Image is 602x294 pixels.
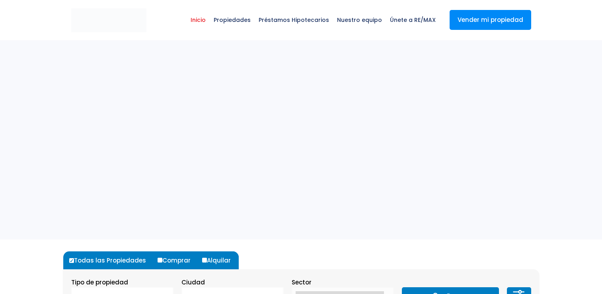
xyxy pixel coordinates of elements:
[187,8,210,32] span: Inicio
[71,278,128,286] span: Tipo de propiedad
[181,278,205,286] span: Ciudad
[202,258,207,263] input: Alquilar
[386,8,440,32] span: Únete a RE/MAX
[210,8,255,32] span: Propiedades
[450,10,531,30] a: Vender mi propiedad
[200,251,239,269] label: Alquilar
[158,258,162,263] input: Comprar
[71,8,146,32] img: remax-metropolitana-logo
[69,258,74,263] input: Todas las Propiedades
[292,278,312,286] span: Sector
[333,8,386,32] span: Nuestro equipo
[156,251,199,269] label: Comprar
[67,251,154,269] label: Todas las Propiedades
[255,8,333,32] span: Préstamos Hipotecarios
